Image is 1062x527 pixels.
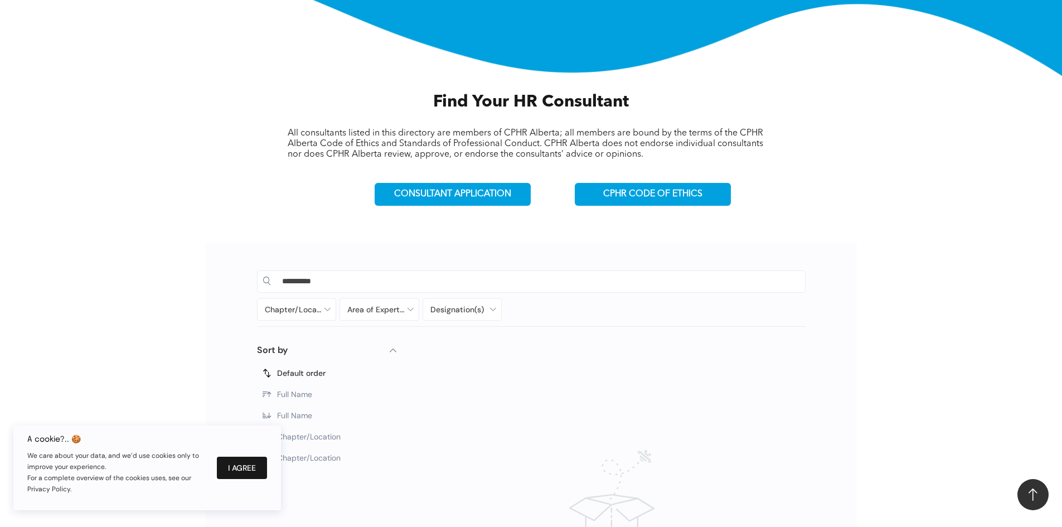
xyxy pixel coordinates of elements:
h6: A cookie?.. 🍪 [27,434,206,443]
span: Default order [277,368,326,378]
span: All consultants listed in this directory are members of CPHR Alberta; all members are bound by th... [288,129,763,159]
span: Chapter/Location [277,453,341,463]
p: We care about your data, and we’d use cookies only to improve your experience. For a complete ove... [27,450,206,495]
a: CONSULTANT APPLICATION [375,183,531,206]
a: CPHR CODE OF ETHICS [575,183,731,206]
span: CPHR CODE OF ETHICS [603,189,702,200]
p: Sort by [257,344,288,357]
span: CONSULTANT APPLICATION [394,189,511,200]
span: Full Name [277,389,312,399]
span: Chapter/Location [277,432,341,442]
button: I Agree [217,457,267,479]
span: Find Your HR Consultant [433,94,629,110]
span: Full Name [277,410,312,420]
